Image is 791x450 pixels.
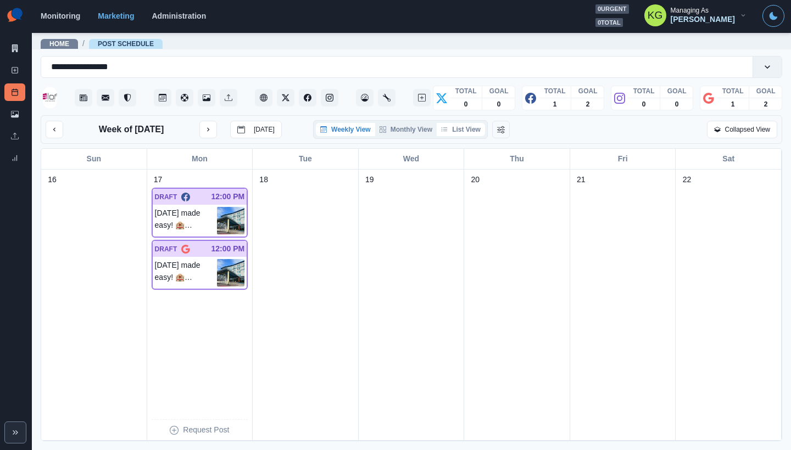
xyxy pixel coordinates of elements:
[155,207,218,234] p: [DATE] made easy! 🏨 Celebrate in [GEOGRAPHIC_DATA] with a stay that keeps you close to all the si...
[98,12,134,20] a: Marketing
[707,121,778,138] button: Collapsed View
[211,243,244,255] p: 12:00 PM
[253,149,359,169] div: Tue
[75,89,92,106] button: Stream
[642,99,646,109] p: 0
[4,421,26,443] button: Expand
[471,174,480,185] p: 20
[676,149,782,169] div: Sat
[762,5,784,27] button: Toggle Mode
[4,127,25,145] a: Uploads
[365,174,374,185] p: 19
[4,105,25,123] a: Media Library
[675,99,679,109] p: 0
[49,40,69,48] a: Home
[497,99,501,109] p: 0
[4,40,25,57] a: Marketing Summary
[636,4,756,26] button: Managing As[PERSON_NAME]
[464,99,468,109] p: 0
[356,89,374,106] button: Dashboard
[217,259,244,286] img: jmj9gauknshtpg1hdnzw
[378,89,396,106] button: Administration
[544,86,566,96] p: TOTAL
[41,12,80,20] a: Monitoring
[586,99,590,109] p: 2
[413,89,431,106] button: Create New Post
[437,123,485,136] button: List View
[595,18,623,27] span: 0 total
[152,12,206,20] a: Administration
[756,86,776,96] p: GOAL
[731,99,735,109] p: 1
[82,38,85,49] span: /
[147,149,253,169] div: Mon
[464,149,570,169] div: Thu
[667,86,687,96] p: GOAL
[671,7,709,14] div: Managing As
[299,89,316,106] button: Facebook
[4,61,25,79] a: New Post
[98,40,154,48] a: Post Schedule
[259,174,268,185] p: 18
[722,86,744,96] p: TOTAL
[99,123,164,136] p: Week of [DATE]
[155,192,177,202] p: DRAFT
[375,123,437,136] button: Monthly View
[633,86,655,96] p: TOTAL
[46,121,63,138] button: previous month
[595,4,629,14] span: 0 urgent
[321,89,338,106] button: Instagram
[648,2,663,29] div: Katrina Gallardo
[255,89,272,106] button: Client Website
[155,259,218,286] p: [DATE] made easy! 🏨 Celebrate in [GEOGRAPHIC_DATA] with a stay that keeps you close to all the si...
[230,121,282,138] button: go to today
[198,89,215,106] button: Media Library
[176,89,193,106] button: Content Pool
[764,99,768,109] p: 2
[41,38,163,49] nav: breadcrumb
[220,89,237,106] button: Uploads
[671,15,735,24] div: [PERSON_NAME]
[4,83,25,101] a: Post Schedule
[154,174,163,185] p: 17
[577,174,586,185] p: 21
[43,87,57,109] img: 123161447734516
[316,123,375,136] button: Weekly View
[48,174,57,185] p: 16
[97,89,114,106] button: Messages
[217,207,244,234] img: jmj9gauknshtpg1hdnzw
[254,126,275,133] p: [DATE]
[455,86,477,96] p: TOTAL
[489,86,509,96] p: GOAL
[211,191,244,203] p: 12:00 PM
[553,99,557,109] p: 1
[41,149,147,169] div: Sun
[578,86,598,96] p: GOAL
[155,244,177,254] p: DRAFT
[183,424,229,436] p: Request Post
[277,89,294,106] button: Twitter
[199,121,217,138] button: next month
[570,149,676,169] div: Fri
[4,149,25,167] a: Review Summary
[683,174,692,185] p: 22
[492,121,510,138] button: Change View Order
[154,89,171,106] button: Post Schedule
[119,89,136,106] button: Reviews
[359,149,465,169] div: Wed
